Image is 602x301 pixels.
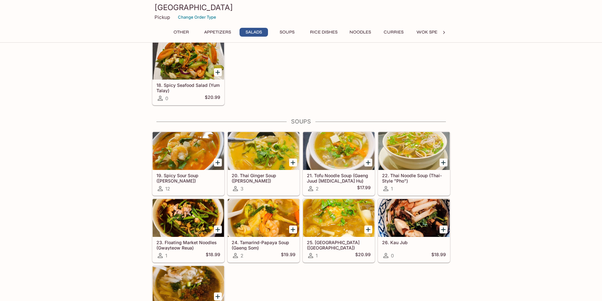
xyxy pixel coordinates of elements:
h5: $19.99 [281,252,295,259]
div: 21. Tofu Noodle Soup (Gaeng Juud Tao Hu) [303,132,374,170]
span: 3 [240,186,243,192]
a: 26. Kau Jub0$18.99 [378,199,450,262]
h5: $20.99 [205,94,220,102]
div: 25. Yaowarat Soup (Krapaw Pla) [303,199,374,237]
span: 0 [165,95,168,101]
h5: 25. [GEOGRAPHIC_DATA] ([GEOGRAPHIC_DATA]) [307,240,371,250]
span: 1 [165,253,167,259]
a: 19. Spicy Sour Soup ([PERSON_NAME])12 [152,132,224,196]
h4: Soups [152,118,450,125]
div: 23. Floating Market Noodles (Gwayteow Reua) [153,199,224,237]
div: 26. Kau Jub [378,199,450,237]
button: Wok Specialties [413,28,460,37]
button: Add 27. Laotian Udon Soup [214,292,222,300]
div: 20. Thai Ginger Soup (Tom Kha) [228,132,299,170]
a: 24. Tamarind-Papaya Soup (Gaeng Som)2$19.99 [228,199,300,262]
h5: 21. Tofu Noodle Soup (Gaeng Juud [MEDICAL_DATA] Hu) [307,173,371,183]
span: 1 [316,253,318,259]
button: Salads [240,28,268,37]
div: 24. Tamarind-Papaya Soup (Gaeng Som) [228,199,299,237]
p: Pickup [155,14,170,20]
h5: 24. Tamarind-Papaya Soup (Gaeng Som) [232,240,295,250]
h5: 23. Floating Market Noodles (Gwayteow Reua) [156,240,220,250]
h5: 22. Thai Noodle Soup (Thai-Style "Pho") [382,173,446,183]
button: Noodles [346,28,374,37]
h5: 19. Spicy Sour Soup ([PERSON_NAME]) [156,173,220,183]
button: Soups [273,28,301,37]
button: Add 18. Spicy Seafood Salad (Yum Talay) [214,68,222,76]
span: 1 [391,186,393,192]
button: Add 23. Floating Market Noodles (Gwayteow Reua) [214,226,222,233]
h5: 26. Kau Jub [382,240,446,245]
button: Add 26. Kau Jub [440,226,447,233]
button: Rice Dishes [307,28,341,37]
button: Add 22. Thai Noodle Soup (Thai-Style "Pho") [440,159,447,166]
a: 25. [GEOGRAPHIC_DATA] ([GEOGRAPHIC_DATA])1$20.99 [303,199,375,262]
h5: $20.99 [355,252,371,259]
h5: $17.99 [357,185,371,192]
h5: $18.99 [431,252,446,259]
h5: 18. Spicy Seafood Salad (Yum Talay) [156,82,220,93]
button: Other [167,28,196,37]
span: 12 [165,186,170,192]
span: 2 [240,253,243,259]
button: Add 24. Tamarind-Papaya Soup (Gaeng Som) [289,226,297,233]
h5: $18.99 [206,252,220,259]
a: 23. Floating Market Noodles (Gwayteow Reua)1$18.99 [152,199,224,262]
h3: [GEOGRAPHIC_DATA] [155,3,448,12]
a: 18. Spicy Seafood Salad (Yum Talay)0$20.99 [152,41,224,105]
div: 18. Spicy Seafood Salad (Yum Talay) [153,42,224,80]
button: Add 19. Spicy Sour Soup (Tom Yum) [214,159,222,166]
button: Add 21. Tofu Noodle Soup (Gaeng Juud Tao Hu) [364,159,372,166]
button: Curries [380,28,408,37]
button: Add 25. Yaowarat Soup (Krapaw Pla) [364,226,372,233]
button: Change Order Type [175,12,219,22]
a: 20. Thai Ginger Soup ([PERSON_NAME])3 [228,132,300,196]
button: Appetizers [201,28,234,37]
div: 22. Thai Noodle Soup (Thai-Style "Pho") [378,132,450,170]
a: 21. Tofu Noodle Soup (Gaeng Juud [MEDICAL_DATA] Hu)2$17.99 [303,132,375,196]
span: 0 [391,253,394,259]
h5: 20. Thai Ginger Soup ([PERSON_NAME]) [232,173,295,183]
a: 22. Thai Noodle Soup (Thai-Style "Pho")1 [378,132,450,196]
span: 2 [316,186,319,192]
div: 19. Spicy Sour Soup (Tom Yum) [153,132,224,170]
button: Add 20. Thai Ginger Soup (Tom Kha) [289,159,297,166]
